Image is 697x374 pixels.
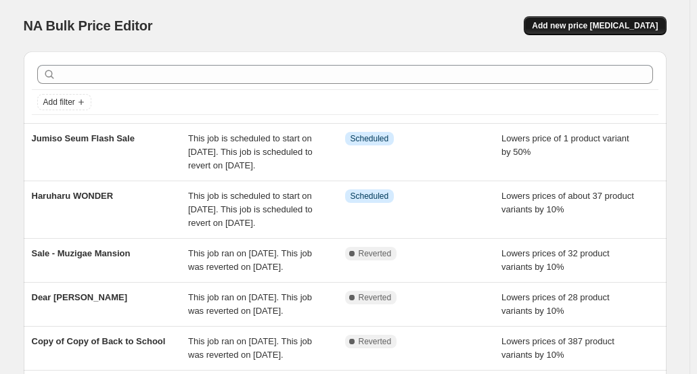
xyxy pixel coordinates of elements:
span: Copy of Copy of Back to School [32,336,166,346]
button: Add filter [37,94,91,110]
button: Add new price [MEDICAL_DATA] [524,16,666,35]
span: Sale - Muzigae Mansion [32,248,131,258]
span: This job ran on [DATE]. This job was reverted on [DATE]. [188,336,312,360]
span: Lowers prices of about 37 product variants by 10% [501,191,634,214]
span: This job is scheduled to start on [DATE]. This job is scheduled to revert on [DATE]. [188,133,313,170]
span: This job ran on [DATE]. This job was reverted on [DATE]. [188,292,312,316]
span: Scheduled [351,133,389,144]
span: Haruharu WONDER [32,191,114,201]
span: Jumiso Seum Flash Sale [32,133,135,143]
span: Add filter [43,97,75,108]
span: Lowers price of 1 product variant by 50% [501,133,629,157]
span: NA Bulk Price Editor [24,18,153,33]
span: Scheduled [351,191,389,202]
span: Lowers prices of 28 product variants by 10% [501,292,610,316]
span: Add new price [MEDICAL_DATA] [532,20,658,31]
span: Reverted [359,336,392,347]
span: Lowers prices of 32 product variants by 10% [501,248,610,272]
span: Reverted [359,292,392,303]
span: Lowers prices of 387 product variants by 10% [501,336,614,360]
span: This job is scheduled to start on [DATE]. This job is scheduled to revert on [DATE]. [188,191,313,228]
span: This job ran on [DATE]. This job was reverted on [DATE]. [188,248,312,272]
span: Dear [PERSON_NAME] [32,292,128,302]
span: Reverted [359,248,392,259]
